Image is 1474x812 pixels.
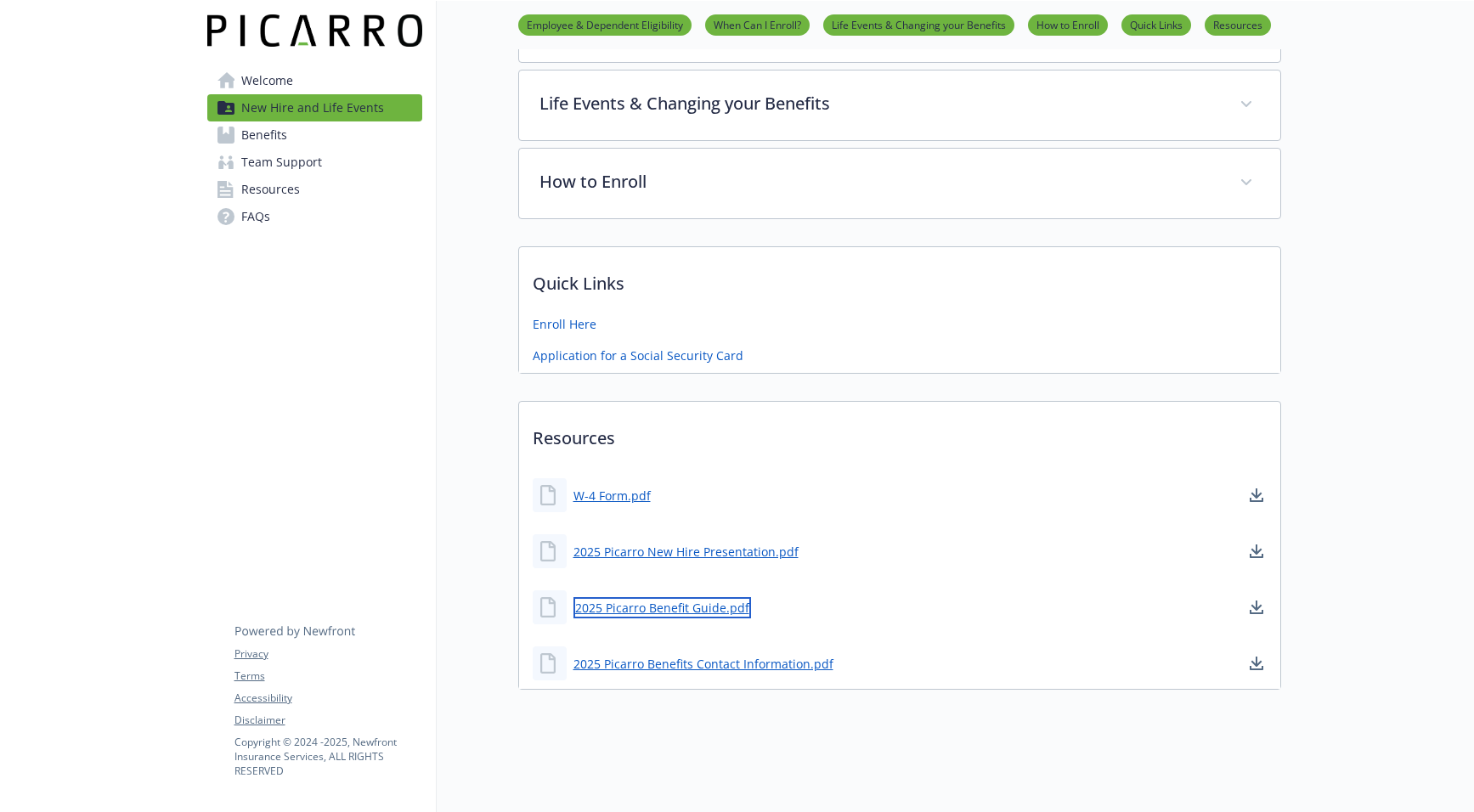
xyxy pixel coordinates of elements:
[533,315,596,333] a: Enroll Here
[241,203,270,230] span: FAQs
[1246,541,1267,561] a: download document
[207,203,422,230] a: FAQs
[234,646,421,662] a: Privacy
[1246,653,1267,674] a: download document
[518,16,692,32] a: Employee & Dependent Eligibility
[823,16,1014,32] a: Life Events & Changing your Benefits
[573,487,651,505] a: W-4 Form.pdf
[1246,597,1267,617] a: download document
[234,713,421,728] a: Disclaimer
[241,94,384,121] span: New Hire and Life Events
[573,655,833,673] a: 2025 Picarro Benefits Contact Information.pdf
[241,67,293,94] span: Welcome
[207,121,422,149] a: Benefits
[1028,16,1108,32] a: How to Enroll
[573,597,751,618] a: 2025 Picarro Benefit Guide.pdf
[234,668,421,684] a: Terms
[1205,16,1271,32] a: Resources
[234,691,421,706] a: Accessibility
[207,149,422,176] a: Team Support
[539,169,1219,195] p: How to Enroll
[207,176,422,203] a: Resources
[519,247,1280,310] p: Quick Links
[241,176,300,203] span: Resources
[207,67,422,94] a: Welcome
[234,735,421,778] p: Copyright © 2024 - 2025 , Newfront Insurance Services, ALL RIGHTS RESERVED
[241,149,322,176] span: Team Support
[1121,16,1191,32] a: Quick Links
[533,347,743,364] a: Application for a Social Security Card
[573,543,799,561] a: 2025 Picarro New Hire Presentation.pdf
[539,91,1219,116] p: Life Events & Changing your Benefits
[241,121,287,149] span: Benefits
[207,94,422,121] a: New Hire and Life Events
[519,402,1280,465] p: Resources
[1246,485,1267,505] a: download document
[519,149,1280,218] div: How to Enroll
[519,70,1280,140] div: Life Events & Changing your Benefits
[705,16,810,32] a: When Can I Enroll?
